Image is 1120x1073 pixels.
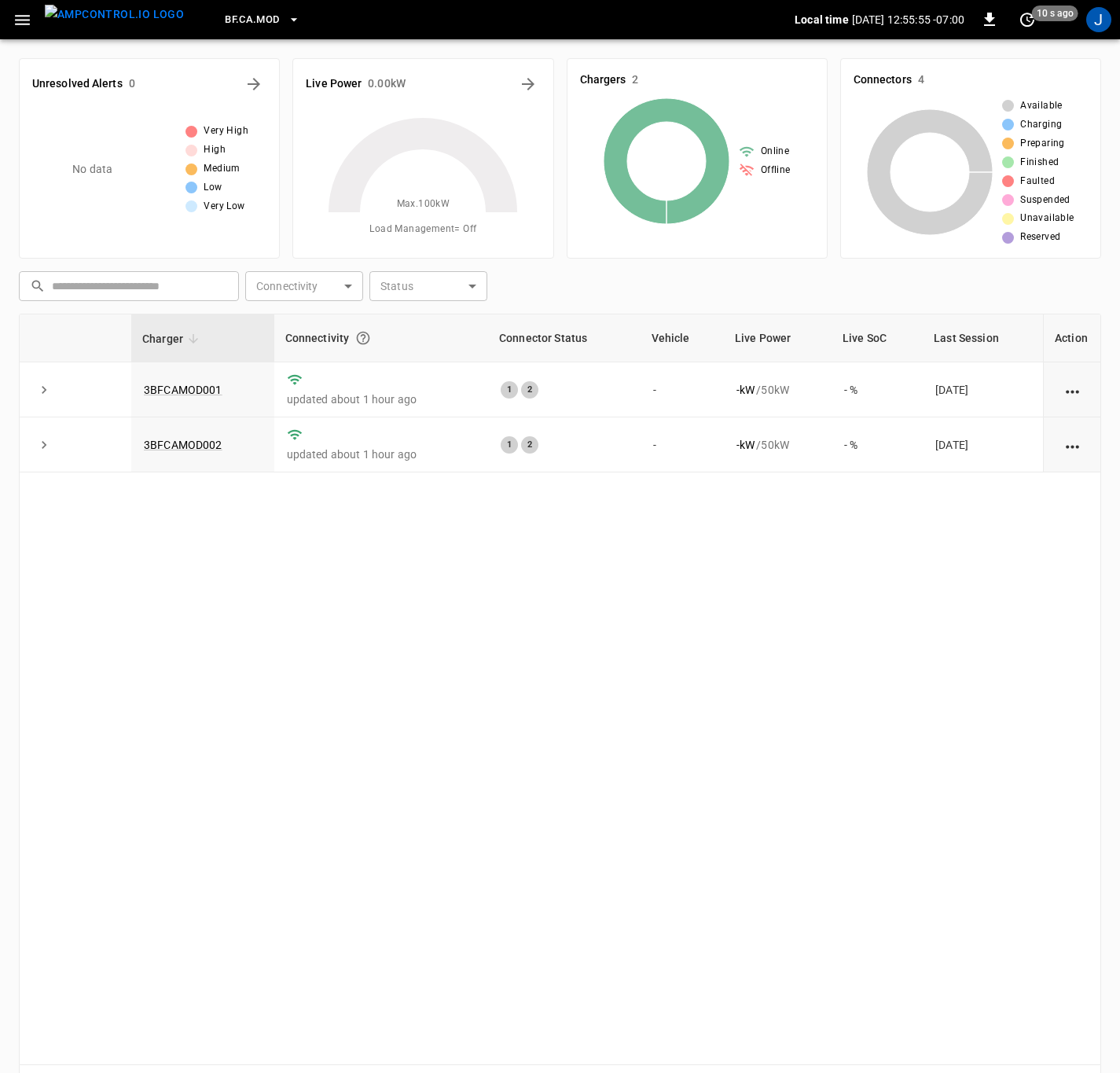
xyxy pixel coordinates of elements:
[1032,6,1078,21] span: 10 s ago
[368,75,406,93] h6: 0.00 kW
[204,199,244,215] span: Very Low
[832,362,923,417] td: - %
[204,161,240,177] span: Medium
[918,72,924,89] h6: 4
[854,72,912,89] h6: Connectors
[736,437,819,453] div: / 50 kW
[580,72,626,89] h6: Chargers
[204,123,248,139] span: Very High
[241,72,266,97] button: All Alerts
[1020,136,1065,152] span: Preparing
[923,314,1043,362] th: Last Session
[306,75,362,93] h6: Live Power
[287,446,476,462] p: updated about 1 hour ago
[1043,314,1100,362] th: Action
[1020,211,1074,226] span: Unavailable
[204,180,222,196] span: Low
[204,142,226,158] span: High
[397,197,450,212] span: Max. 100 kW
[349,324,377,352] button: Connection between the charger and our software.
[641,362,724,417] td: -
[144,439,222,451] a: 3BFCAMOD002
[1020,174,1055,189] span: Faulted
[488,314,641,362] th: Connector Status
[1020,98,1063,114] span: Available
[32,378,56,402] button: expand row
[795,12,849,28] p: Local time
[632,72,638,89] h6: 2
[832,417,923,472] td: - %
[521,381,538,399] div: 2
[641,417,724,472] td: -
[32,433,56,457] button: expand row
[1020,193,1070,208] span: Suspended
[225,11,279,29] span: BF.CA.MOD
[369,222,476,237] span: Load Management = Off
[516,72,541,97] button: Energy Overview
[285,324,477,352] div: Connectivity
[1063,382,1082,398] div: action cell options
[1020,117,1062,133] span: Charging
[32,75,123,93] h6: Unresolved Alerts
[724,314,832,362] th: Live Power
[736,382,755,398] p: - kW
[142,329,204,348] span: Charger
[1020,155,1059,171] span: Finished
[129,75,135,93] h6: 0
[501,436,518,454] div: 1
[144,384,222,396] a: 3BFCAMOD001
[1015,7,1040,32] button: set refresh interval
[45,5,184,24] img: ampcontrol.io logo
[832,314,923,362] th: Live SoC
[852,12,964,28] p: [DATE] 12:55:55 -07:00
[761,163,791,178] span: Offline
[1086,7,1111,32] div: profile-icon
[923,362,1043,417] td: [DATE]
[736,437,755,453] p: - kW
[1020,230,1060,245] span: Reserved
[287,391,476,407] p: updated about 1 hour ago
[218,5,306,35] button: BF.CA.MOD
[72,161,112,178] p: No data
[501,381,518,399] div: 1
[641,314,724,362] th: Vehicle
[521,436,538,454] div: 2
[736,382,819,398] div: / 50 kW
[761,144,789,160] span: Online
[923,417,1043,472] td: [DATE]
[1063,437,1082,453] div: action cell options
